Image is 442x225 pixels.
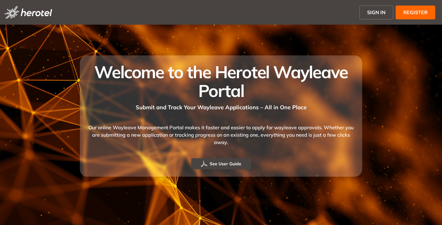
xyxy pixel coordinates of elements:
button: REGISTER [396,6,435,19]
div: Our online Wayleave Management Portal makes it faster and easier to apply for wayleave approvals.... [87,111,355,158]
span: SIGN IN [367,9,386,16]
button: See User Guide [191,158,251,169]
span: See User Guide [210,160,241,167]
span: REGISTER [403,9,428,16]
img: logo [4,6,52,19]
span: Welcome to the Herotel Wayleave Portal [94,61,347,101]
div: Submit and Track Your Wayleave Applications – All in One Place [87,100,355,111]
button: SIGN IN [359,6,393,19]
